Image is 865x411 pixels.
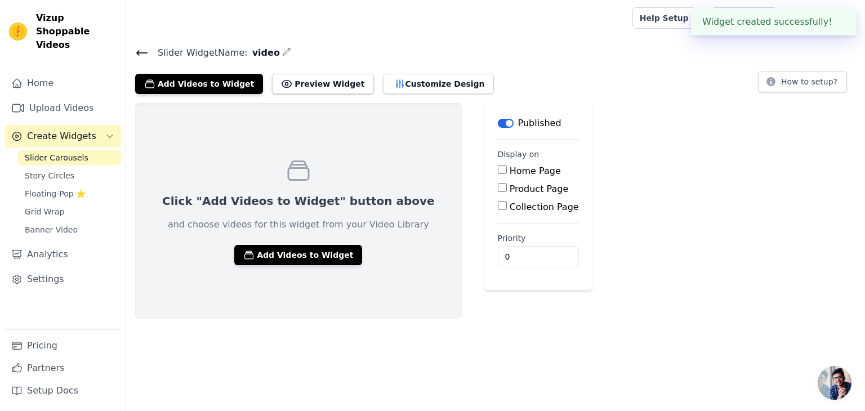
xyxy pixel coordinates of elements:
[498,233,579,244] label: Priority
[5,97,121,119] a: Upload Videos
[9,23,27,41] img: Vizup
[36,11,117,52] span: Vizup Shoppable Videos
[234,245,362,265] button: Add Videos to Widget
[383,74,494,94] button: Customize Design
[518,117,561,130] p: Published
[832,15,845,29] button: Close
[25,170,74,181] span: Story Circles
[5,268,121,291] a: Settings
[712,7,777,29] a: Book Demo
[691,8,857,35] div: Widget created successfully!
[18,222,121,238] a: Banner Video
[510,184,569,194] label: Product Page
[18,168,121,184] a: Story Circles
[5,125,121,148] button: Create Widgets
[25,188,86,199] span: Floating-Pop ⭐
[804,8,856,28] p: zestymode
[25,152,88,163] span: Slider Carousels
[272,74,373,94] button: Preview Widget
[510,202,579,212] label: Collection Page
[18,186,121,202] a: Floating-Pop ⭐
[18,150,121,166] a: Slider Carousels
[18,204,121,220] a: Grid Wrap
[498,149,539,160] legend: Display on
[758,79,847,90] a: How to setup?
[786,8,856,28] button: Z zestymode
[510,166,561,176] label: Home Page
[818,366,851,400] a: Open chat
[248,46,280,60] span: video
[632,7,696,29] a: Help Setup
[149,46,248,60] span: Slider Widget Name:
[162,193,435,209] p: Click "Add Videos to Widget" button above
[5,334,121,357] a: Pricing
[758,71,847,92] button: How to setup?
[25,206,64,217] span: Grid Wrap
[5,379,121,402] a: Setup Docs
[135,74,263,94] button: Add Videos to Widget
[168,218,429,231] p: and choose videos for this widget from your Video Library
[25,224,78,235] span: Banner Video
[5,243,121,266] a: Analytics
[5,357,121,379] a: Partners
[282,45,291,60] div: Edit Name
[27,129,96,143] span: Create Widgets
[5,72,121,95] a: Home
